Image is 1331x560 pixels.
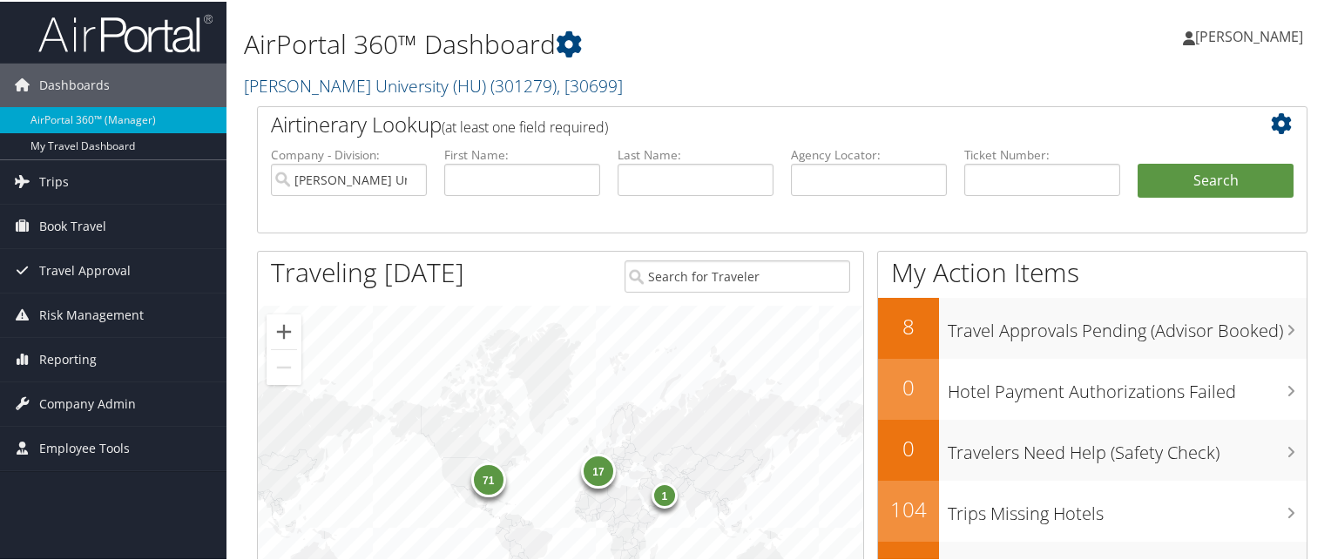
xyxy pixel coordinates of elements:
span: Travel Approval [39,247,131,291]
div: 1 [651,480,677,506]
h3: Travel Approvals Pending (Advisor Booked) [948,308,1307,341]
h3: Hotel Payment Authorizations Failed [948,369,1307,402]
a: 0Travelers Need Help (Safety Check) [878,418,1307,479]
label: Agency Locator: [791,145,947,162]
a: 8Travel Approvals Pending (Advisor Booked) [878,296,1307,357]
a: [PERSON_NAME] [1183,9,1321,61]
h2: 8 [878,310,939,340]
label: Ticket Number: [964,145,1120,162]
h1: Traveling [DATE] [271,253,464,289]
span: Dashboards [39,62,110,105]
label: Company - Division: [271,145,427,162]
h2: Airtinerary Lookup [271,108,1206,138]
span: Reporting [39,336,97,380]
h2: 0 [878,432,939,462]
div: 17 [581,452,616,487]
span: Company Admin [39,381,136,424]
label: First Name: [444,145,600,162]
a: 104Trips Missing Hotels [878,479,1307,540]
span: Book Travel [39,203,106,246]
span: (at least one field required) [442,116,608,135]
button: Search [1138,162,1294,197]
label: Last Name: [618,145,774,162]
h3: Trips Missing Hotels [948,491,1307,524]
a: [PERSON_NAME] University (HU) [244,72,623,96]
h1: AirPortal 360™ Dashboard [244,24,962,61]
span: Risk Management [39,292,144,335]
a: 0Hotel Payment Authorizations Failed [878,357,1307,418]
h3: Travelers Need Help (Safety Check) [948,430,1307,463]
span: Employee Tools [39,425,130,469]
span: [PERSON_NAME] [1195,25,1303,44]
h1: My Action Items [878,253,1307,289]
button: Zoom in [267,313,301,347]
div: 71 [470,461,505,496]
h2: 104 [878,493,939,523]
h2: 0 [878,371,939,401]
span: , [ 30699 ] [557,72,623,96]
img: airportal-logo.png [38,11,213,52]
button: Zoom out [267,348,301,383]
span: ( 301279 ) [490,72,557,96]
input: Search for Traveler [625,259,851,291]
span: Trips [39,159,69,202]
